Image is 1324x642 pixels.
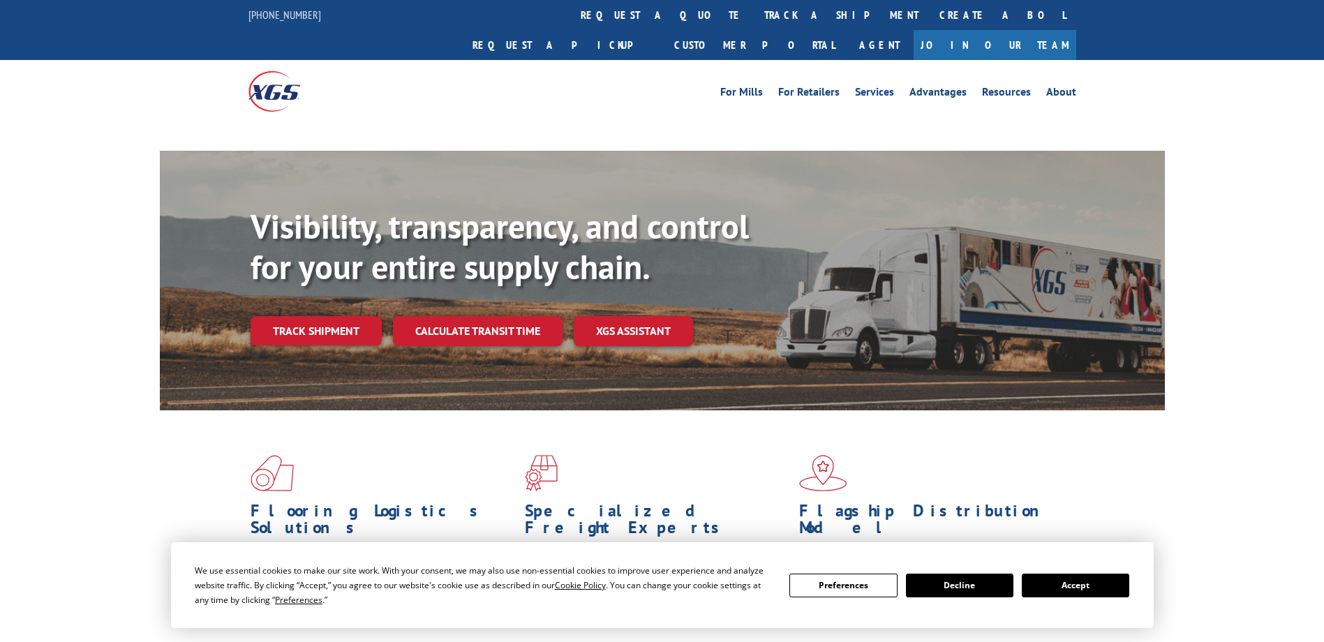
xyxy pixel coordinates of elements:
[275,594,322,606] span: Preferences
[251,455,294,491] img: xgs-icon-total-supply-chain-intelligence-red
[914,30,1076,60] a: Join Our Team
[251,316,382,345] a: Track shipment
[799,502,1063,543] h1: Flagship Distribution Model
[574,316,693,346] a: XGS ASSISTANT
[1022,574,1129,597] button: Accept
[251,502,514,543] h1: Flooring Logistics Solutions
[393,316,563,346] a: Calculate transit time
[251,204,749,288] b: Visibility, transparency, and control for your entire supply chain.
[906,574,1013,597] button: Decline
[982,87,1031,102] a: Resources
[799,455,847,491] img: xgs-icon-flagship-distribution-model-red
[845,30,914,60] a: Agent
[789,574,897,597] button: Preferences
[778,87,840,102] a: For Retailers
[525,502,789,543] h1: Specialized Freight Experts
[248,8,321,22] a: [PHONE_NUMBER]
[855,87,894,102] a: Services
[720,87,763,102] a: For Mills
[664,30,845,60] a: Customer Portal
[462,30,664,60] a: Request a pickup
[1046,87,1076,102] a: About
[195,563,773,607] div: We use essential cookies to make our site work. With your consent, we may also use non-essential ...
[171,542,1154,628] div: Cookie Consent Prompt
[555,579,606,591] span: Cookie Policy
[909,87,967,102] a: Advantages
[525,455,558,491] img: xgs-icon-focused-on-flooring-red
